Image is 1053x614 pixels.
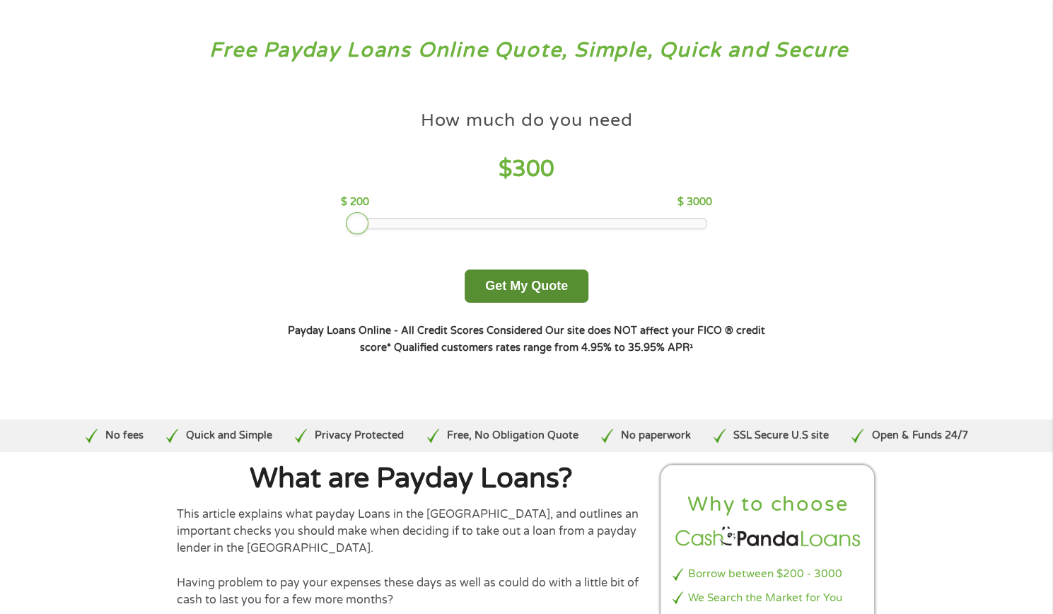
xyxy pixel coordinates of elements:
[677,195,712,210] p: $ 3000
[186,428,272,444] p: Quick and Simple
[421,109,633,132] h4: How much do you need
[105,428,144,444] p: No fees
[41,37,1013,64] h3: Free Payday Loans Online Quote, Simple, Quick and Secure
[394,342,693,354] strong: Qualified customers rates range from 4.95% to 35.95% APR¹
[673,590,863,606] li: We Search the Market for You
[177,465,646,493] h1: What are Payday Loans?
[341,195,369,210] p: $ 200
[465,270,588,303] button: Get My Quote
[446,428,578,444] p: Free, No Obligation Quote
[512,156,554,183] span: 300
[177,574,646,609] p: Having problem to pay your expenses these days as well as could do with a little bit of cash to l...
[871,428,967,444] p: Open & Funds 24/7
[315,428,404,444] p: Privacy Protected
[733,428,829,444] p: SSL Secure U.S site
[621,428,691,444] p: No paperwork
[360,325,765,354] strong: Our site does NOT affect your FICO ® credit score*
[673,566,863,582] li: Borrow between $200 - 3000
[288,325,542,337] strong: Payday Loans Online - All Credit Scores Considered
[673,492,863,518] h2: Why to choose
[341,155,712,184] h4: $
[177,506,646,557] p: This article explains what payday Loans in the [GEOGRAPHIC_DATA], and outlines an important check...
